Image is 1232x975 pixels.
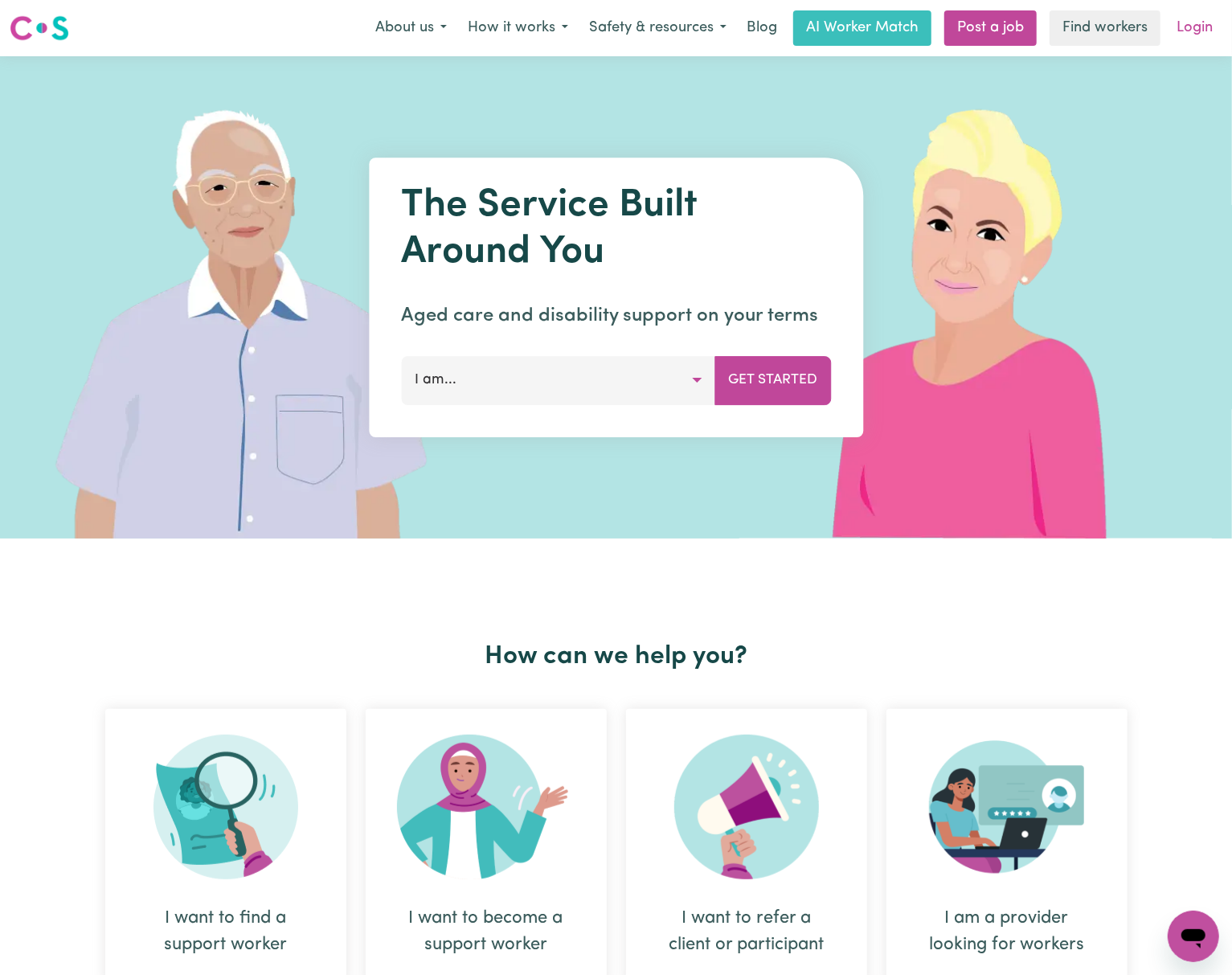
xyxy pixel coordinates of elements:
[404,905,568,958] div: I want to become a support worker
[1167,10,1222,46] a: Login
[793,10,931,46] a: AI Worker Match
[397,735,575,879] img: Become Worker
[10,14,69,43] img: Careseekers logo
[925,905,1089,958] div: I am a provider looking for workers
[737,10,787,46] a: Blog
[674,735,819,879] img: Refer
[457,11,579,45] button: How it works
[1050,10,1160,46] a: Find workers
[944,10,1037,46] a: Post a job
[153,735,298,879] img: Search
[929,735,1085,879] img: Provider
[401,301,831,330] p: Aged care and disability support on your terms
[365,11,457,45] button: About us
[401,183,831,276] h1: The Service Built Around You
[144,905,308,958] div: I want to find a support worker
[665,905,829,958] div: I want to refer a client or participant
[96,641,1137,672] h2: How can we help you?
[401,356,715,404] button: I am...
[10,10,69,47] a: Careseekers logo
[579,11,737,45] button: Safety & resources
[1168,911,1219,962] iframe: Button to launch messaging window
[714,356,831,404] button: Get Started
